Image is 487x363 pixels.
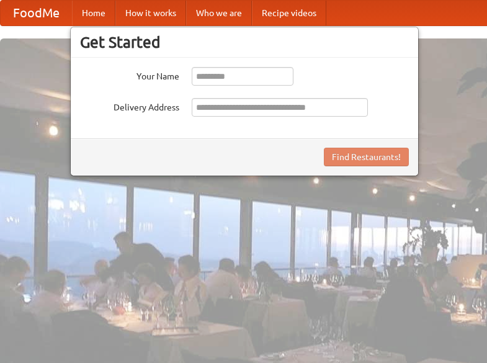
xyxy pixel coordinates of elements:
[80,98,179,114] label: Delivery Address
[80,33,409,52] h3: Get Started
[186,1,252,25] a: Who we are
[324,148,409,166] button: Find Restaurants!
[80,67,179,83] label: Your Name
[72,1,115,25] a: Home
[115,1,186,25] a: How it works
[1,1,72,25] a: FoodMe
[252,1,326,25] a: Recipe videos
